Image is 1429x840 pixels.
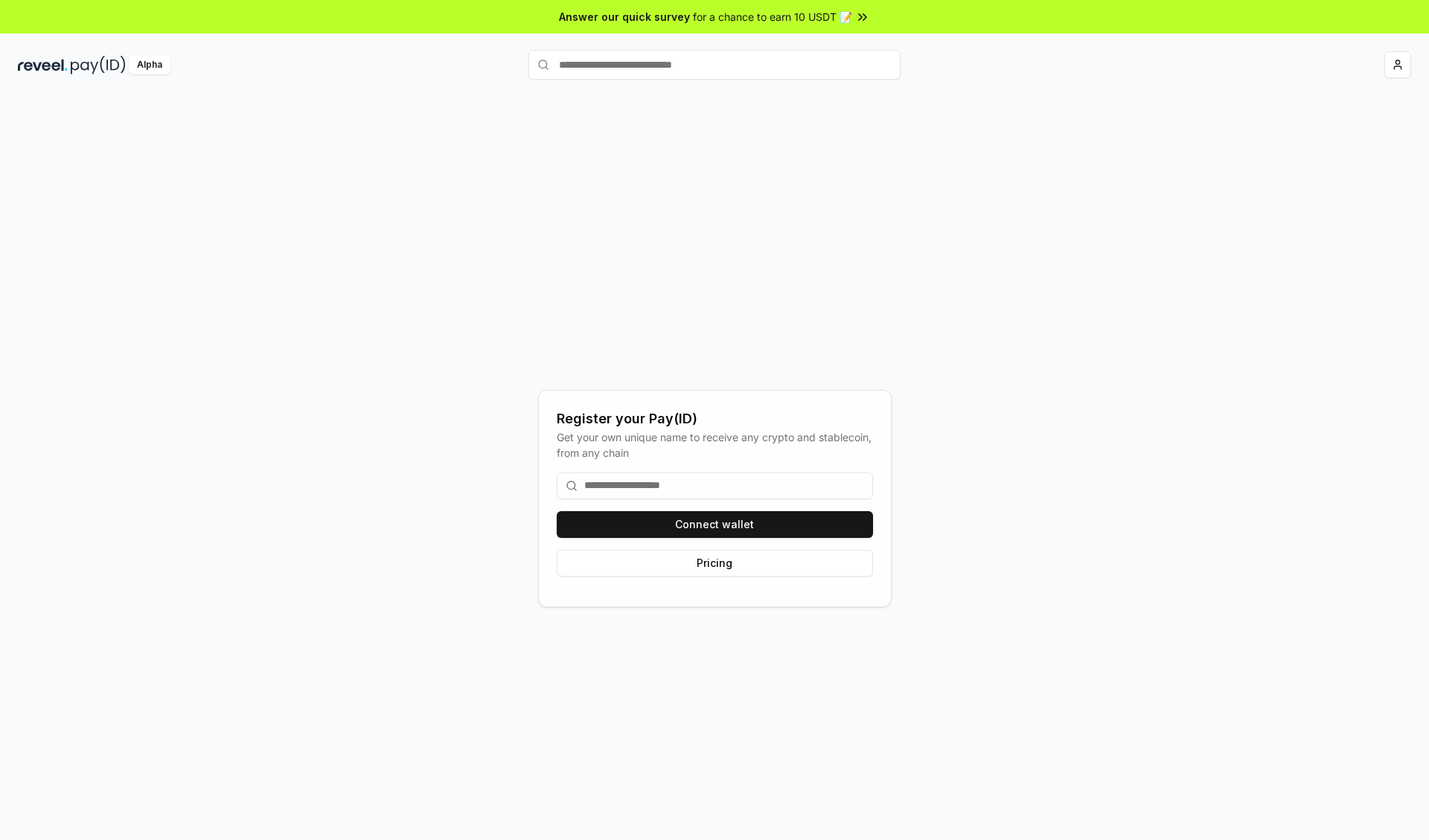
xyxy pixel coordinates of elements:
span: Answer our quick survey [559,9,690,25]
button: Connect wallet [557,511,873,538]
span: for a chance to earn 10 USDT 📝 [693,9,852,25]
img: pay_id [71,56,126,74]
div: Alpha [129,56,170,74]
img: reveel_dark [18,56,68,74]
button: Pricing [557,550,873,577]
div: Get your own unique name to receive any crypto and stablecoin, from any chain [557,429,873,461]
div: Register your Pay(ID) [557,408,873,429]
